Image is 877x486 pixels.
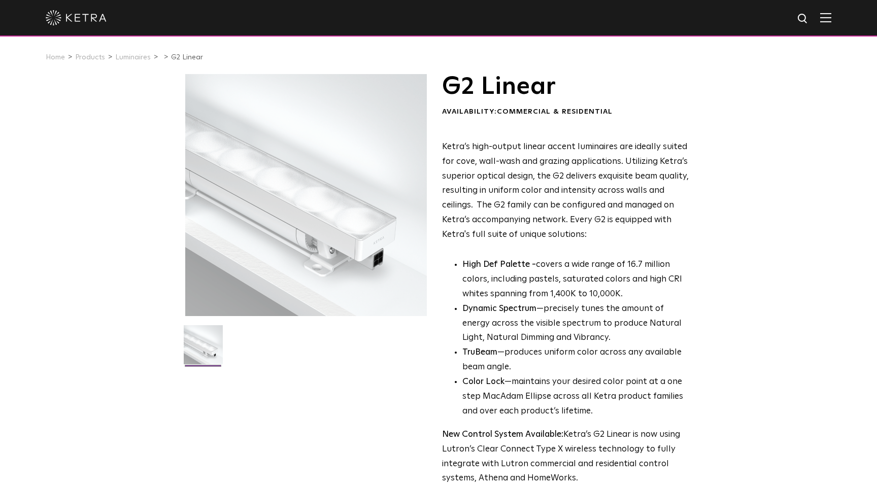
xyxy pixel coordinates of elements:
a: Products [75,54,105,61]
li: —precisely tunes the amount of energy across the visible spectrum to produce Natural Light, Natur... [462,302,689,346]
h1: G2 Linear [442,74,689,99]
img: ketra-logo-2019-white [46,10,107,25]
p: covers a wide range of 16.7 million colors, including pastels, saturated colors and high CRI whit... [462,258,689,302]
div: Availability: [442,107,689,117]
strong: TruBeam [462,348,497,357]
a: Luminaires [115,54,151,61]
strong: New Control System Available: [442,430,563,439]
img: G2-Linear-2021-Web-Square [184,325,223,372]
li: —produces uniform color across any available beam angle. [462,345,689,375]
li: —maintains your desired color point at a one step MacAdam Ellipse across all Ketra product famili... [462,375,689,419]
strong: Dynamic Spectrum [462,304,536,313]
span: Commercial & Residential [497,108,613,115]
p: Ketra’s high-output linear accent luminaires are ideally suited for cove, wall-wash and grazing a... [442,140,689,242]
strong: High Def Palette - [462,260,536,269]
img: Hamburger%20Nav.svg [820,13,831,22]
img: search icon [797,13,809,25]
strong: Color Lock [462,377,504,386]
a: G2 Linear [171,54,203,61]
a: Home [46,54,65,61]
